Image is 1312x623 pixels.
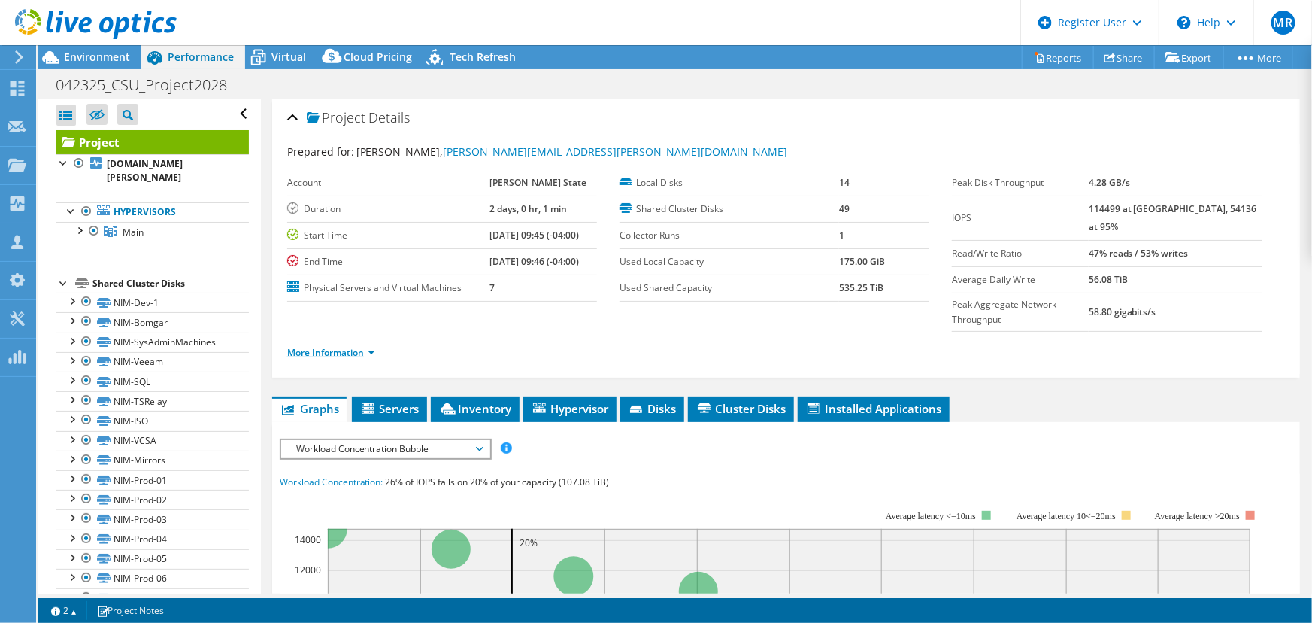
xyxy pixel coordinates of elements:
[952,175,1088,190] label: Peak Disk Throughput
[56,411,249,430] a: NIM-ISO
[280,476,383,488] span: Workload Concentration:
[839,229,844,242] b: 1
[444,144,788,159] a: [PERSON_NAME][EMAIL_ADDRESS][PERSON_NAME][DOMAIN_NAME]
[1271,11,1295,35] span: MR
[287,281,489,296] label: Physical Servers and Virtual Machines
[56,530,249,549] a: NIM-Prod-04
[287,228,489,243] label: Start Time
[56,333,249,352] a: NIM-SysAdminMachines
[628,401,677,416] span: Disks
[1177,16,1191,29] svg: \n
[56,154,249,187] a: [DOMAIN_NAME][PERSON_NAME]
[356,144,788,159] span: [PERSON_NAME],
[1017,511,1116,521] tspan: Average latency 10<=20ms
[489,255,579,268] b: [DATE] 09:46 (-04:00)
[295,593,321,606] text: 10000
[839,281,883,294] b: 535.25 TiB
[344,50,412,64] span: Cloud Pricing
[56,391,249,411] a: NIM-TSRelay
[438,401,512,416] span: Inventory
[489,202,567,215] b: 2 days, 0 hr, 1 min
[369,108,411,126] span: Details
[56,490,249,509] a: NIM-Prod-02
[839,176,850,189] b: 14
[287,254,489,269] label: End Time
[620,175,839,190] label: Local Disks
[289,440,482,458] span: Workload Concentration Bubble
[64,50,130,64] span: Environment
[92,275,249,293] div: Shared Cluster Disks
[450,50,516,64] span: Tech Refresh
[56,509,249,529] a: NIM-Prod-03
[56,222,249,242] a: Main
[386,476,610,488] span: 26% of IOPS falls on 20% of your capacity (107.08 TiB)
[620,254,839,269] label: Used Local Capacity
[56,588,249,608] a: NIM-Prod-07
[41,601,87,620] a: 2
[1154,511,1239,521] text: Average latency >20ms
[1089,273,1128,286] b: 56.08 TiB
[287,175,489,190] label: Account
[56,451,249,470] a: NIM-Mirrors
[56,202,249,222] a: Hypervisors
[56,352,249,372] a: NIM-Veeam
[531,401,609,416] span: Hypervisor
[839,255,885,268] b: 175.00 GiB
[56,312,249,332] a: NIM-Bomgar
[1154,46,1224,69] a: Export
[56,431,249,451] a: NIM-VCSA
[886,511,976,521] tspan: Average latency <=10ms
[952,211,1088,226] label: IOPS
[56,549,249,569] a: NIM-Prod-05
[1089,305,1156,318] b: 58.80 gigabits/s
[295,533,321,546] text: 14000
[56,569,249,588] a: NIM-Prod-06
[952,246,1088,261] label: Read/Write Ratio
[287,202,489,217] label: Duration
[489,176,586,189] b: [PERSON_NAME] State
[168,50,234,64] span: Performance
[86,601,174,620] a: Project Notes
[952,272,1088,287] label: Average Daily Write
[1223,46,1293,69] a: More
[620,202,839,217] label: Shared Cluster Disks
[280,401,339,416] span: Graphs
[1093,46,1155,69] a: Share
[839,202,850,215] b: 49
[952,297,1088,327] label: Peak Aggregate Network Throughput
[489,281,495,294] b: 7
[56,293,249,312] a: NIM-Dev-1
[489,229,579,242] b: [DATE] 09:45 (-04:00)
[620,228,839,243] label: Collector Runs
[287,346,375,359] a: More Information
[1089,176,1130,189] b: 4.28 GB/s
[620,281,839,296] label: Used Shared Capacity
[1089,202,1257,233] b: 114499 at [GEOGRAPHIC_DATA], 54136 at 95%
[107,157,183,184] b: [DOMAIN_NAME][PERSON_NAME]
[359,401,420,416] span: Servers
[805,401,942,416] span: Installed Applications
[271,50,306,64] span: Virtual
[295,564,321,576] text: 12000
[49,77,250,93] h1: 042325_CSU_Project2028
[695,401,786,416] span: Cluster Disks
[56,372,249,391] a: NIM-SQL
[1022,46,1094,69] a: Reports
[307,111,365,126] span: Project
[287,144,354,159] label: Prepared for:
[520,536,538,549] text: 20%
[1089,247,1189,260] b: 47% reads / 53% writes
[56,130,249,154] a: Project
[56,470,249,490] a: NIM-Prod-01
[123,226,144,239] span: Main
